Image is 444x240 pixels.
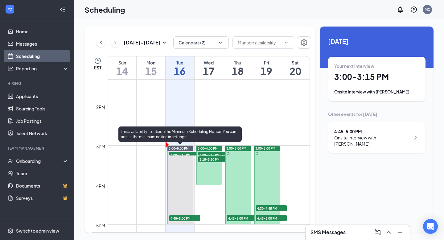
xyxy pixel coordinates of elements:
div: Other events for [DATE] [328,111,425,117]
h3: [DATE] - [DATE] [124,39,161,46]
svg: UserCheck [7,158,14,164]
button: ChevronLeft [97,38,106,47]
svg: ChevronDown [284,40,289,45]
svg: Settings [300,39,308,46]
svg: ChevronUp [385,229,393,236]
span: 4:30-4:45 PM [256,205,287,211]
a: September 17, 2025 [195,56,223,79]
button: ChevronUp [384,227,394,237]
div: Tue [166,60,194,66]
svg: Clock [94,57,101,64]
h1: 14 [108,66,136,76]
svg: ChevronRight [412,134,419,141]
span: 3:00-5:00 PM [255,146,275,151]
svg: ChevronDown [217,39,224,46]
a: Talent Network [16,127,69,139]
svg: ChevronLeft [98,39,104,46]
span: 3:00-3:15 PM [198,152,229,158]
span: 4:45-5:00 PM [227,215,258,221]
div: Thu [223,60,252,66]
a: September 19, 2025 [252,56,281,79]
h1: 15 [137,66,165,76]
a: Applicants [16,90,69,102]
span: 4:45-5:00 PM [256,215,287,221]
div: Hiring [7,81,68,86]
button: Calendars (2)ChevronDown [173,36,229,49]
div: Sat [281,60,310,66]
h1: 16 [166,66,194,76]
span: 3:00-5:00 PM [169,146,189,151]
div: Open Intercom Messenger [423,219,438,234]
button: Settings [298,36,310,49]
svg: Minimize [396,229,404,236]
a: September 18, 2025 [223,56,252,79]
button: ComposeMessage [373,227,383,237]
svg: ChevronRight [112,39,118,46]
div: Mon [137,60,165,66]
div: Sun [108,60,136,66]
h1: 3:00 - 3:15 PM [334,72,419,82]
h1: 20 [281,66,310,76]
div: MC [425,7,430,12]
a: September 15, 2025 [137,56,165,79]
div: Switch to admin view [16,228,59,234]
h3: SMS Messages [310,229,346,236]
h1: Scheduling [84,4,125,15]
div: Onsite Interview with [PERSON_NAME] [334,89,419,95]
div: Onsite Interview with [PERSON_NAME] [334,134,410,147]
a: September 16, 2025 [166,56,194,79]
div: Reporting [16,65,69,72]
svg: Notifications [397,6,404,13]
a: Team [16,167,69,180]
span: 3:00-4:00 PM [198,146,218,151]
svg: Collapse [60,6,66,13]
div: Team Management [7,146,68,151]
div: Your next interview [334,63,419,69]
div: 4pm [95,183,106,189]
a: Scheduling [16,50,69,62]
span: [DATE] [328,36,425,46]
a: Home [16,25,69,38]
h1: 17 [195,66,223,76]
button: ChevronRight [111,38,120,47]
a: Messages [16,38,69,50]
div: Onboarding [16,158,64,164]
span: EST [94,64,101,71]
svg: Sync [256,152,259,155]
button: Minimize [395,227,405,237]
div: 3pm [95,143,106,150]
span: 3:15-3:30 PM [198,156,229,162]
svg: Sync [227,152,230,155]
a: DocumentsCrown [16,180,69,192]
div: 4:45 - 5:00 PM [334,128,410,134]
svg: WorkstreamLogo [7,6,13,12]
svg: SmallChevronDown [161,39,168,46]
a: September 14, 2025 [108,56,136,79]
input: Manage availability [238,39,282,46]
a: September 20, 2025 [281,56,310,79]
div: Wed [195,60,223,66]
span: 3:00-3:15 PM [169,152,200,158]
svg: Analysis [7,65,14,72]
div: 5pm [95,222,106,229]
div: This availability is outside the Minimum Scheduling Notice. You can adjust the minimum notice in ... [118,126,242,142]
a: Sourcing Tools [16,102,69,115]
a: Job Postings [16,115,69,127]
span: 4:45-5:00 PM [169,215,200,221]
h1: 18 [223,66,252,76]
span: 3:00-5:00 PM [226,146,246,151]
svg: ComposeMessage [374,229,381,236]
svg: Settings [7,228,14,234]
div: Fri [252,60,281,66]
div: 2pm [95,104,106,110]
h1: 19 [252,66,281,76]
svg: QuestionInfo [410,6,417,13]
a: SurveysCrown [16,192,69,204]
